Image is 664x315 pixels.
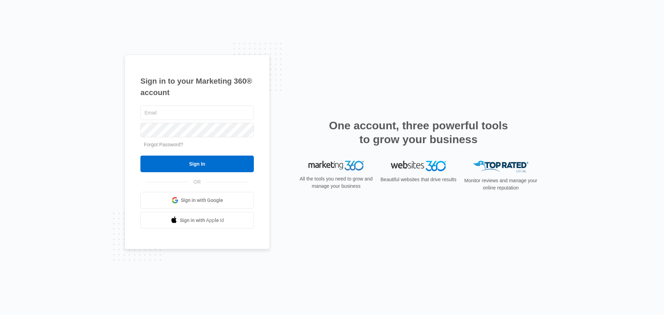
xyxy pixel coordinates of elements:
[140,212,254,229] a: Sign in with Apple Id
[327,119,510,146] h2: One account, three powerful tools to grow your business
[181,197,223,204] span: Sign in with Google
[391,161,446,171] img: Websites 360
[140,192,254,209] a: Sign in with Google
[140,105,254,120] input: Email
[144,142,183,147] a: Forgot Password?
[297,175,375,190] p: All the tools you need to grow and manage your business
[308,161,364,170] img: Marketing 360
[473,161,528,172] img: Top Rated Local
[140,75,254,98] h1: Sign in to your Marketing 360® account
[180,217,224,224] span: Sign in with Apple Id
[140,156,254,172] input: Sign In
[189,178,206,186] span: OR
[380,176,457,183] p: Beautiful websites that drive results
[462,177,539,192] p: Monitor reviews and manage your online reputation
